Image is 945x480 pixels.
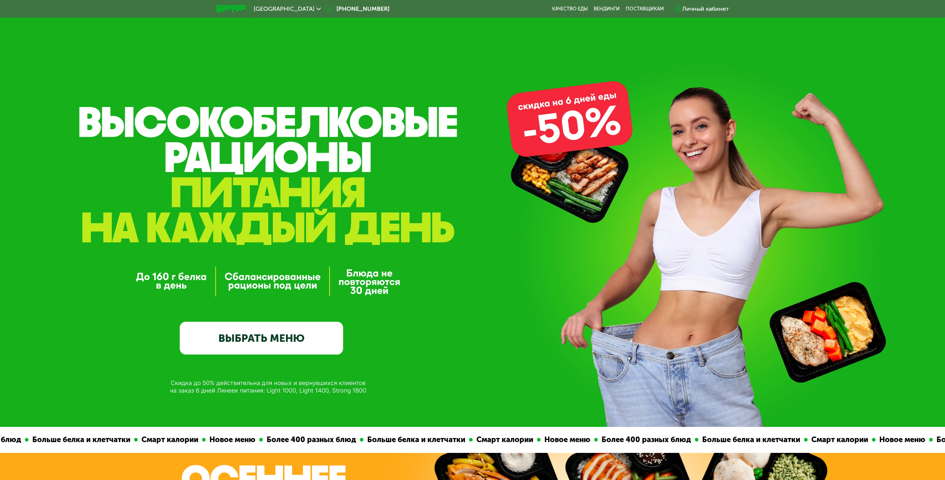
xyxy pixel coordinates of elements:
[626,6,664,12] div: поставщикам
[540,434,593,445] div: Новое меню
[682,4,729,13] div: Личный кабинет
[262,434,359,445] div: Более 400 разных блюд
[875,434,928,445] div: Новое меню
[552,6,588,12] a: Качество еды
[807,434,871,445] div: Смарт калории
[205,434,258,445] div: Новое меню
[28,434,133,445] div: Больше белка и клетчатки
[698,434,803,445] div: Больше белка и клетчатки
[363,434,468,445] div: Больше белка и клетчатки
[137,434,201,445] div: Смарт калории
[254,6,315,12] span: [GEOGRAPHIC_DATA]
[597,434,694,445] div: Более 400 разных блюд
[594,6,620,12] a: Вендинги
[325,4,390,13] a: [PHONE_NUMBER]
[472,434,536,445] div: Смарт калории
[180,322,343,354] a: ВЫБРАТЬ МЕНЮ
